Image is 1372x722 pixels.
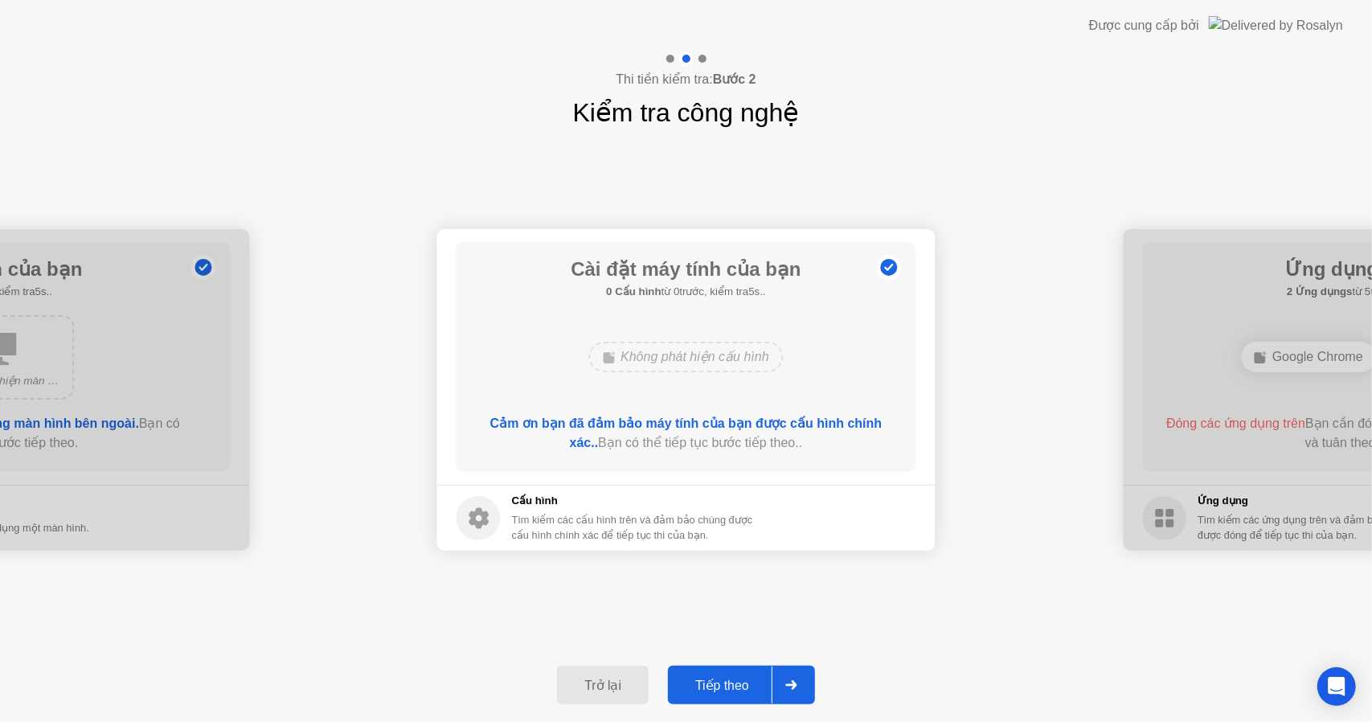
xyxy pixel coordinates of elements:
b: 0 Cấu hình [606,285,661,297]
div: Tiếp theo [673,678,772,693]
img: Delivered by Rosalyn [1209,16,1343,35]
b: Cảm ơn bạn đã đảm bảo máy tính của bạn được cấu hình chính xác.. [490,416,883,449]
div: Không phát hiện cấu hình [588,342,784,372]
div: Open Intercom Messenger [1317,667,1356,706]
div: Được cung cấp bởi [1089,16,1199,35]
h1: Cài đặt máy tính của bạn [571,255,801,284]
div: Trở lại [562,678,644,693]
div: Bạn có thể tiếp tục bước tiếp theo.. [479,414,893,453]
div: Tìm kiếm các cấu hình trên và đảm bảo chúng được cấu hình chính xác để tiếp tục thi của bạn. [512,512,756,543]
button: Trở lại [557,666,649,704]
button: Tiếp theo [668,666,815,704]
h5: Cấu hình [512,493,756,509]
h4: Thi tiền kiểm tra: [616,70,756,89]
h5: từ 0trước, kiểm tra5s.. [571,284,801,300]
h1: Kiểm tra công nghệ [573,93,800,132]
b: Bước 2 [713,72,756,86]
